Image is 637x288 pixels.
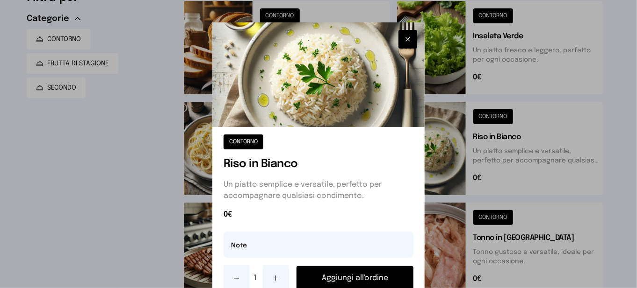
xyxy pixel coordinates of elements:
[224,134,263,149] button: CONTORNO
[212,22,425,127] img: Riso in Bianco
[224,179,413,202] p: Un piatto semplice e versatile, perfetto per accompagnare qualsiasi condimento.
[253,273,259,284] span: 1
[224,209,413,220] span: 0€
[224,157,413,172] h1: Riso in Bianco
